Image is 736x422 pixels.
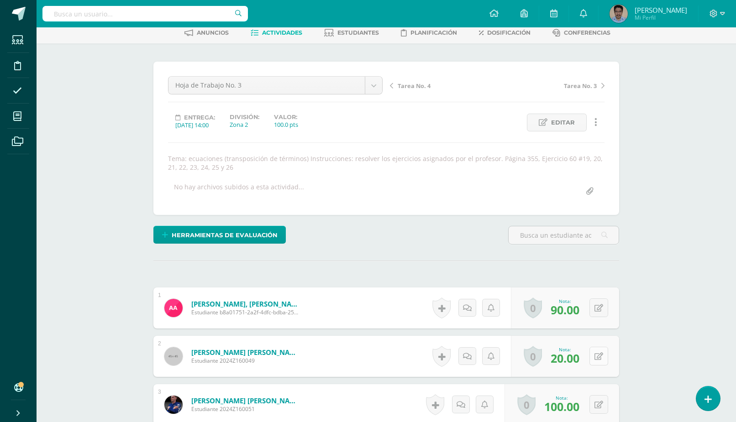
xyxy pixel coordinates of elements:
a: Tarea No. 3 [497,81,605,90]
img: 45x45 [164,347,183,365]
div: No hay archivos subidos a esta actividad... [174,182,304,200]
span: Conferencias [564,29,610,36]
a: Dosificación [479,26,531,40]
label: Valor: [274,114,298,120]
img: ad9d82ebd988144697aff181cf07c7d6.png [164,299,183,317]
span: Tarea No. 4 [398,82,431,90]
span: Estudiante 2024Z160049 [191,357,301,365]
a: 0 [517,394,536,415]
span: Anuncios [197,29,229,36]
input: Busca un estudiante aquí... [509,226,619,244]
a: Planificación [401,26,457,40]
div: Nota: [551,298,579,304]
span: Editar [551,114,575,131]
a: 0 [524,297,542,318]
span: 90.00 [551,302,579,318]
img: c294f50833f73cd12518d415cbdaa8ea.png [610,5,628,23]
span: Hoja de Trabajo No. 3 [175,77,358,94]
a: Estudiantes [324,26,379,40]
span: Entrega: [184,114,215,121]
a: Hoja de Trabajo No. 3 [168,77,382,94]
a: Conferencias [552,26,610,40]
a: [PERSON_NAME], [PERSON_NAME] [191,299,301,308]
span: Tarea No. 3 [564,82,597,90]
a: Herramientas de evaluación [153,226,286,244]
a: [PERSON_NAME] [PERSON_NAME] [191,396,301,405]
img: 5f939560e9c365184a514f7e58428684.png [164,396,183,414]
input: Busca un usuario... [42,6,248,21]
div: Nota: [544,395,579,401]
span: 100.00 [544,399,579,414]
div: [DATE] 14:00 [175,121,215,129]
span: Herramientas de evaluación [172,227,278,244]
span: Estudiante 2024Z160051 [191,405,301,413]
div: Tema: ecuaciones (transposición de términos) Instrucciones: resolver los ejercicios asignados por... [164,154,608,172]
a: 0 [524,346,542,367]
label: División: [230,114,259,120]
span: Estudiante b8a01751-2a2f-4dfc-bdba-2543befd5fe2 [191,308,301,316]
span: Actividades [262,29,302,36]
span: Estudiantes [337,29,379,36]
a: Anuncios [184,26,229,40]
div: Zona 2 [230,120,259,129]
span: Dosificación [487,29,531,36]
a: Actividades [251,26,302,40]
span: 20.00 [551,350,579,366]
span: [PERSON_NAME] [635,5,687,15]
span: Mi Perfil [635,14,687,21]
div: 100.0 pts [274,120,298,129]
span: Planificación [410,29,457,36]
a: Tarea No. 4 [390,81,497,90]
a: [PERSON_NAME] [PERSON_NAME] [191,348,301,357]
div: Nota: [551,346,579,353]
